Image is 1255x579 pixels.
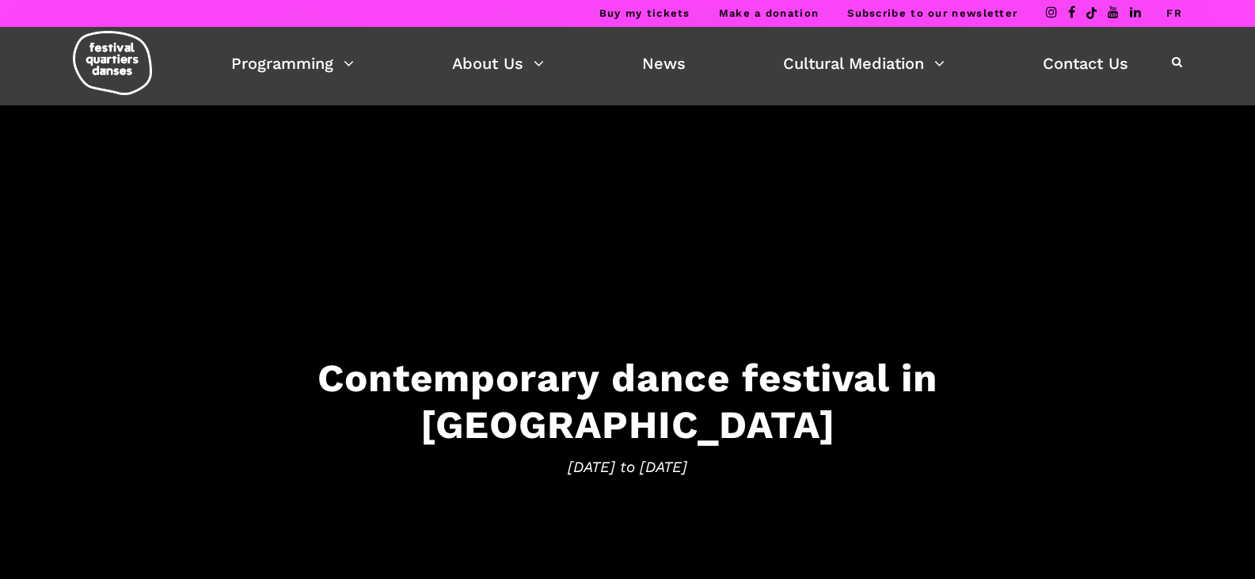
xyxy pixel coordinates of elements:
[599,7,690,19] a: Buy my tickets
[137,455,1119,479] span: [DATE] to [DATE]
[719,7,820,19] a: Make a donation
[642,50,686,77] a: News
[1043,50,1128,77] a: Contact Us
[231,50,354,77] a: Programming
[1166,7,1182,19] a: FR
[783,50,945,77] a: Cultural Mediation
[73,31,152,95] img: logo-fqd-med
[137,354,1119,448] h3: Contemporary dance festival in [GEOGRAPHIC_DATA]
[847,7,1017,19] a: Subscribe to our newsletter
[452,50,544,77] a: About Us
